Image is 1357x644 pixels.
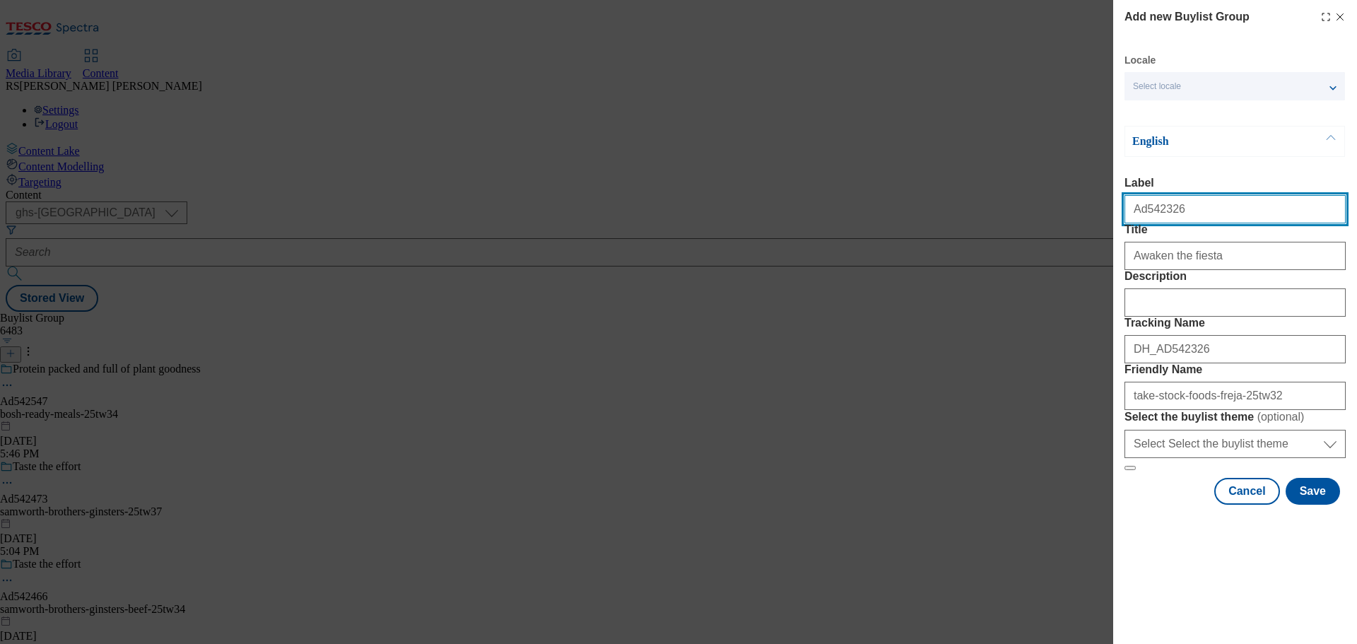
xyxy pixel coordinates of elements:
[1124,363,1346,376] label: Friendly Name
[1133,81,1181,92] span: Select locale
[1124,177,1346,189] label: Label
[1124,72,1345,100] button: Select locale
[1124,270,1346,283] label: Description
[1124,8,1250,25] h4: Add new Buylist Group
[1124,335,1346,363] input: Enter Tracking Name
[1124,382,1346,410] input: Enter Friendly Name
[1124,288,1346,317] input: Enter Description
[1257,411,1305,423] span: ( optional )
[1124,410,1346,424] label: Select the buylist theme
[1124,223,1346,236] label: Title
[1286,478,1340,505] button: Save
[1124,317,1346,329] label: Tracking Name
[1124,195,1346,223] input: Enter Label
[1124,242,1346,270] input: Enter Title
[1132,134,1281,148] p: English
[1214,478,1279,505] button: Cancel
[1124,57,1156,64] label: Locale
